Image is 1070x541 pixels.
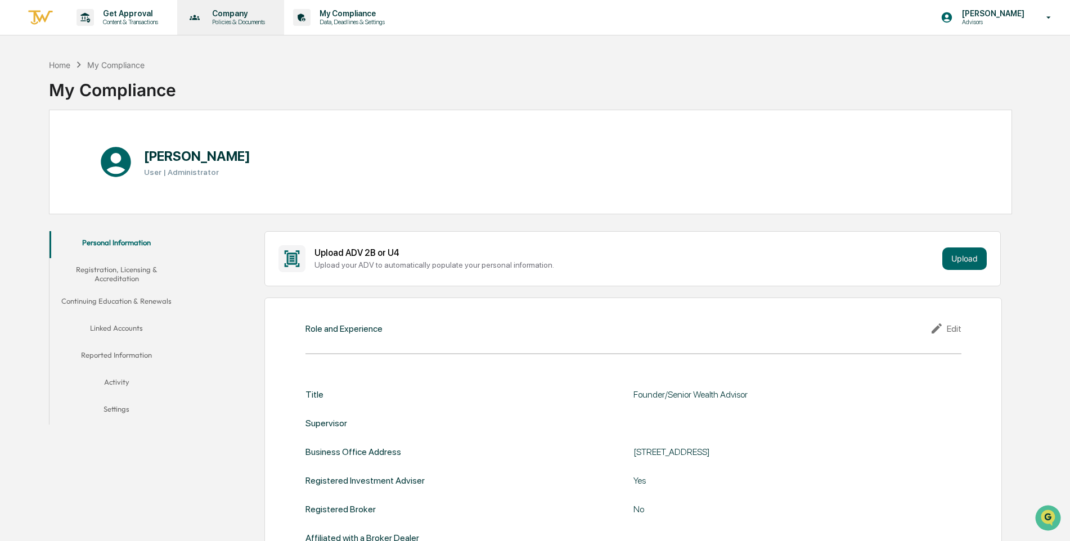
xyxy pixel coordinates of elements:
a: 🖐️Preclearance [7,137,77,157]
div: My Compliance [87,60,145,70]
div: Founder/Senior Wealth Advisor [633,389,915,400]
button: Start new chat [191,89,205,103]
div: [STREET_ADDRESS] [633,447,915,457]
h1: [PERSON_NAME] [144,148,250,164]
p: [PERSON_NAME] [953,9,1030,18]
div: Upload your ADV to automatically populate your personal information. [314,260,937,269]
div: Yes [633,475,915,486]
button: Upload [942,247,987,270]
p: Content & Transactions [94,18,164,26]
button: Settings [50,398,184,425]
div: We're available if you need us! [38,97,142,106]
span: Attestations [93,142,140,153]
button: Registration, Licensing & Accreditation [50,258,184,290]
p: My Compliance [311,9,390,18]
div: Business Office Address [305,447,401,457]
button: Reported Information [50,344,184,371]
img: logo [27,8,54,27]
img: 1746055101610-c473b297-6a78-478c-a979-82029cc54cd1 [11,86,32,106]
a: 🔎Data Lookup [7,159,75,179]
p: Get Approval [94,9,164,18]
div: secondary tabs example [50,231,184,425]
div: 🖐️ [11,143,20,152]
p: Policies & Documents [203,18,271,26]
button: Activity [50,371,184,398]
p: Advisors [953,18,1030,26]
div: Upload ADV 2B or U4 [314,247,937,258]
a: 🗄️Attestations [77,137,144,157]
p: Company [203,9,271,18]
div: Title [305,389,323,400]
div: Registered Investment Adviser [305,475,425,486]
div: Home [49,60,70,70]
span: Pylon [112,191,136,199]
div: Registered Broker [305,504,376,515]
div: 🗄️ [82,143,91,152]
p: Data, Deadlines & Settings [311,18,390,26]
span: Data Lookup [23,163,71,174]
div: Role and Experience [305,323,383,334]
div: Supervisor [305,418,347,429]
div: Edit [930,322,961,335]
p: How can we help? [11,24,205,42]
button: Continuing Education & Renewals [50,290,184,317]
div: No [633,504,915,515]
iframe: Open customer support [1034,504,1064,534]
div: 🔎 [11,164,20,173]
button: Personal Information [50,231,184,258]
a: Powered byPylon [79,190,136,199]
div: Start new chat [38,86,185,97]
h3: User | Administrator [144,168,250,177]
div: My Compliance [49,71,176,100]
span: Preclearance [23,142,73,153]
button: Linked Accounts [50,317,184,344]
